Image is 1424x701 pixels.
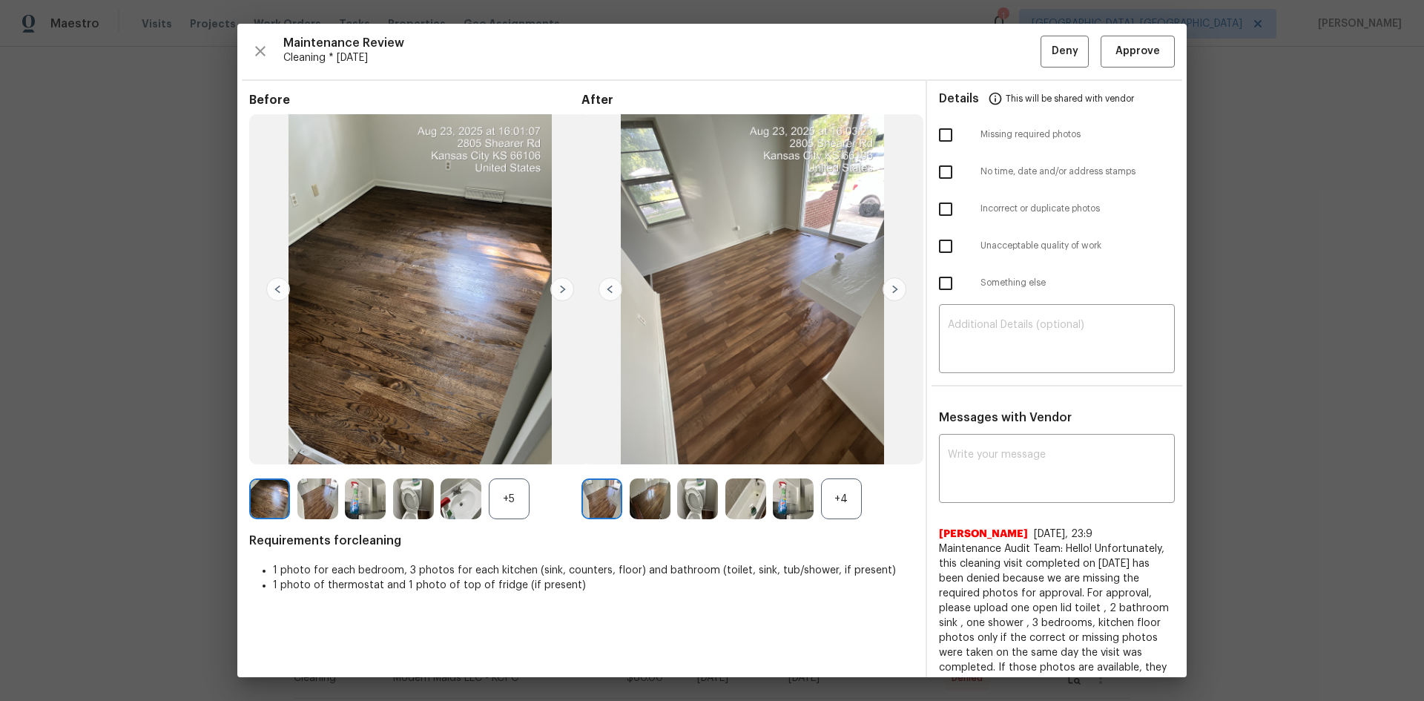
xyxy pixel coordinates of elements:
li: 1 photo for each bedroom, 3 photos for each kitchen (sink, counters, floor) and bathroom (toilet,... [273,563,914,578]
span: [PERSON_NAME] [939,527,1028,542]
img: right-chevron-button-url [883,277,906,301]
span: Something else [980,277,1175,289]
li: 1 photo of thermostat and 1 photo of top of fridge (if present) [273,578,914,593]
span: After [581,93,914,108]
span: Before [249,93,581,108]
span: Unacceptable quality of work [980,240,1175,252]
span: Missing required photos [980,128,1175,141]
div: +5 [489,478,530,519]
div: Unacceptable quality of work [927,228,1187,265]
img: left-chevron-button-url [266,277,290,301]
span: Cleaning * [DATE] [283,50,1041,65]
img: right-chevron-button-url [550,277,574,301]
img: left-chevron-button-url [599,277,622,301]
span: Deny [1052,42,1078,61]
div: Something else [927,265,1187,302]
span: Messages with Vendor [939,412,1072,424]
span: Requirements for cleaning [249,533,914,548]
div: Incorrect or duplicate photos [927,191,1187,228]
span: Approve [1115,42,1160,61]
span: No time, date and/or address stamps [980,165,1175,178]
button: Deny [1041,36,1089,68]
span: Incorrect or duplicate photos [980,203,1175,215]
span: Maintenance Review [283,36,1041,50]
div: Missing required photos [927,116,1187,154]
span: Details [939,81,979,116]
button: Approve [1101,36,1175,68]
div: No time, date and/or address stamps [927,154,1187,191]
div: +4 [821,478,862,519]
span: This will be shared with vendor [1006,81,1134,116]
span: [DATE], 23:9 [1034,529,1092,539]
